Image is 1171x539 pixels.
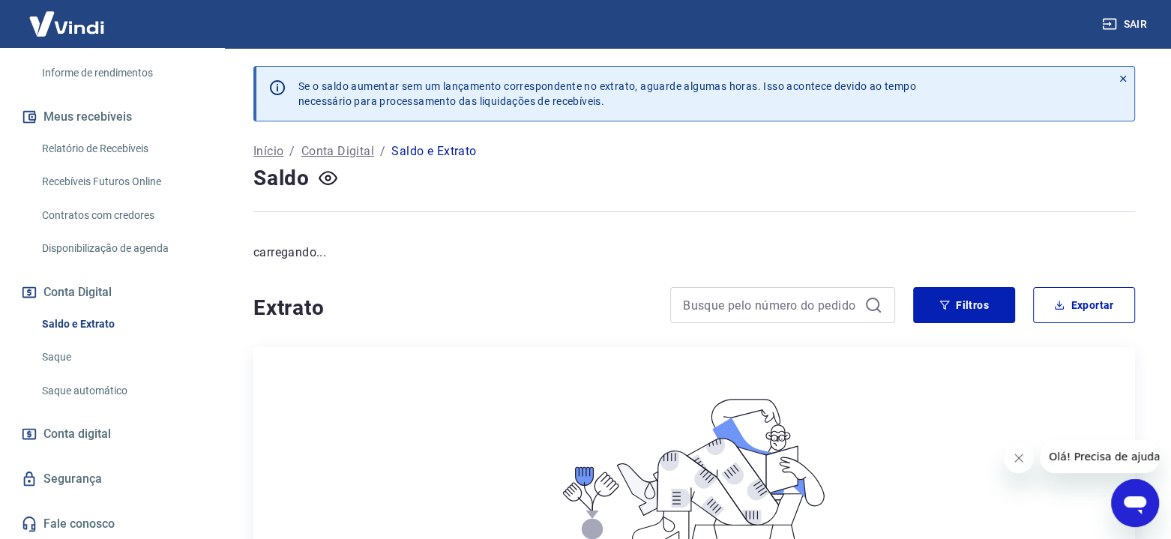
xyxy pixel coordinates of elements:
p: carregando... [253,244,1135,262]
a: Conta digital [18,418,206,451]
iframe: Mensagem da empresa [1040,440,1159,473]
p: / [380,142,385,160]
span: Conta digital [43,424,111,445]
button: Filtros [913,287,1015,323]
a: Saldo e Extrato [36,309,206,340]
p: Se o saldo aumentar sem um lançamento correspondente no extrato, aguarde algumas horas. Isso acon... [298,79,916,109]
p: / [289,142,295,160]
a: Segurança [18,463,206,496]
h4: Saldo [253,163,310,193]
a: Disponibilização de agenda [36,233,206,264]
img: Vindi [18,1,115,46]
button: Exportar [1033,287,1135,323]
a: Contratos com credores [36,200,206,231]
a: Saque [36,342,206,373]
iframe: Fechar mensagem [1004,443,1034,473]
button: Sair [1099,10,1153,38]
p: Saldo e Extrato [391,142,476,160]
input: Busque pelo número do pedido [683,294,858,316]
h4: Extrato [253,293,652,323]
iframe: Botão para abrir a janela de mensagens [1111,479,1159,527]
button: Meus recebíveis [18,100,206,133]
a: Informe de rendimentos [36,58,206,88]
a: Saque automático [36,376,206,406]
a: Recebíveis Futuros Online [36,166,206,197]
button: Conta Digital [18,276,206,309]
span: Olá! Precisa de ajuda? [9,10,126,22]
a: Início [253,142,283,160]
a: Relatório de Recebíveis [36,133,206,164]
a: Conta Digital [301,142,374,160]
